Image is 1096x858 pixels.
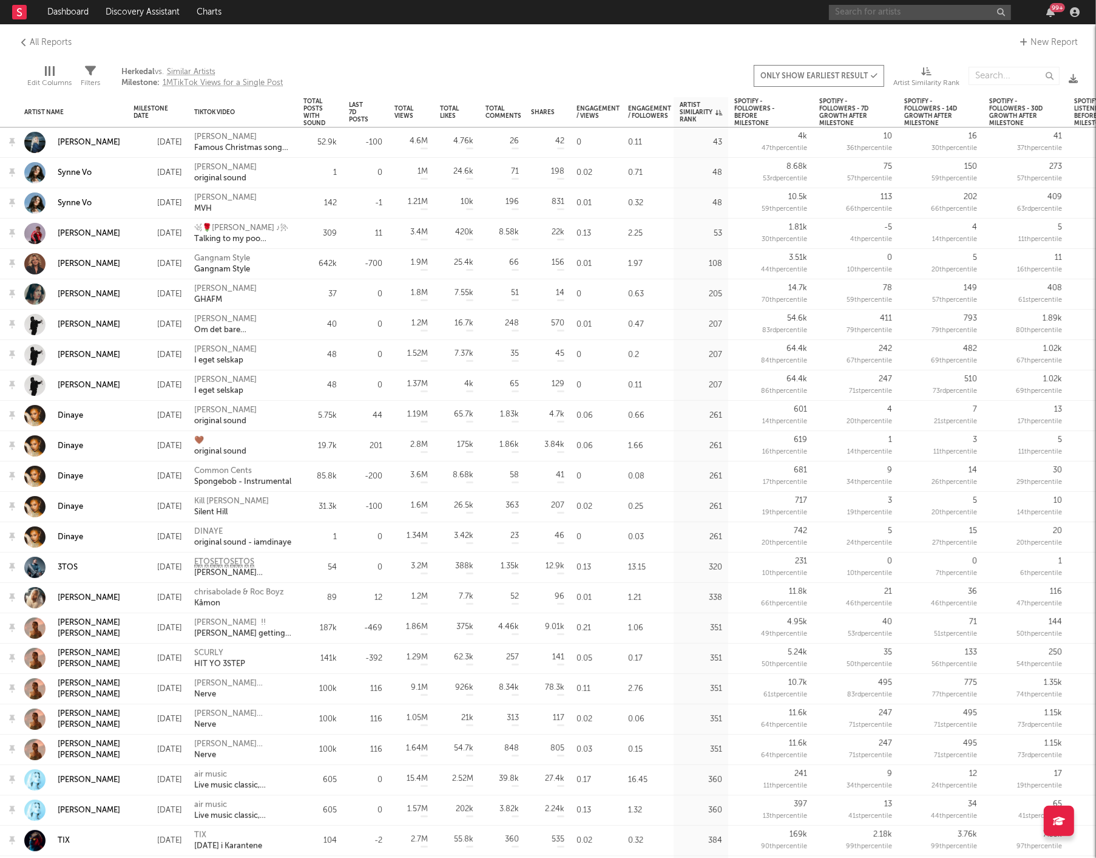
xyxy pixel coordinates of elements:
div: 59 th percentile [847,295,892,307]
div: 149 [964,282,977,295]
a: [PERSON_NAME] [58,137,120,148]
div: [PERSON_NAME] [194,314,291,325]
div: 42 [555,135,564,148]
div: Talking to my poo [PERSON_NAME] version [194,234,291,245]
div: 0 [570,128,622,158]
a: SCURLYHIT YO 3STEP [194,648,245,670]
div: Dinaye [58,532,83,543]
div: 3.51k [789,252,807,264]
a: [PERSON_NAME] [PERSON_NAME] [24,618,121,639]
div: 43 [713,137,722,149]
div: 273 [1049,161,1062,173]
div: Spotify - Followers - before Milestone [734,98,789,127]
div: [PERSON_NAME] [194,162,257,173]
a: [PERSON_NAME] [24,800,120,821]
div: 75 [884,161,892,173]
div: 5 [1058,222,1062,234]
div: 0.01 [570,249,622,279]
a: TIX [24,830,70,851]
div: 3TOS [58,562,78,573]
div: 4.76k [453,135,473,148]
div: -700 [365,258,382,270]
div: 70 th percentile [762,295,807,307]
div: 4k [798,131,807,143]
div: 11 th percentile [1018,234,1062,246]
div: 16 [969,131,977,143]
div: 1.81k [789,222,807,234]
div: 150 [964,161,977,173]
div: 0 [377,319,382,331]
div: 61 st percentile [1018,295,1062,307]
div: MVH [194,203,257,214]
div: 48 [712,197,722,209]
div: [PERSON_NAME] [194,375,257,386]
div: TikTok Video [194,109,273,116]
div: [PERSON_NAME] [58,228,120,239]
div: 41 [1054,131,1062,143]
div: 156 [552,257,564,269]
div: Synne Vo [58,198,92,209]
div: 40 [327,319,337,331]
div: 51 [511,287,519,299]
div: [PERSON_NAME] [PERSON_NAME] [58,618,121,639]
div: [DATE] [134,166,182,180]
a: chrisabolade & Roc BoyzKåmon [194,587,284,609]
div: [PERSON_NAME] [58,319,120,330]
a: air musicLive music classic, [PERSON_NAME], elegant, brilliant(125637) [194,800,291,822]
div: 1 [333,167,337,179]
a: [PERSON_NAME] [58,259,120,270]
a: [PERSON_NAME] [PERSON_NAME] [58,709,121,730]
div: 0.13 [570,219,622,249]
div: 4.6M [410,135,428,148]
a: New Report [1017,35,1078,50]
div: 1M [418,166,428,178]
div: Live music classic, [PERSON_NAME], elegant, brilliant(125637) [194,811,291,822]
a: Common CentsSpongebob - Instrumental [194,466,291,488]
div: 10 [884,131,892,143]
div: 57 th percentile [932,295,977,307]
a: TIX [58,836,70,846]
a: Dinaye [58,471,83,482]
div: 0.01 [570,310,622,340]
div: Shares [531,109,555,116]
div: Live music classic, [PERSON_NAME], elegant, brilliant(125637) [194,780,291,791]
div: [PERSON_NAME] [194,132,291,143]
a: Dinaye [24,496,83,517]
div: 14.7k [788,282,807,295]
div: [PERSON_NAME] [58,775,120,786]
div: chrisabolade & Roc Boyz [194,587,284,598]
div: [PERSON_NAME] getting ripped to night rip that this is home [194,628,291,639]
div: 36 th percentile [847,143,892,155]
button: Only show earliest result [754,65,884,87]
div: Gangnam Style [194,264,250,275]
div: Spongebob - Instrumental [194,477,291,488]
div: HIT YO 3STEP [194,659,245,670]
div: 37 th percentile [1017,143,1062,155]
div: Dinaye [58,410,83,421]
a: [PERSON_NAME] [24,253,120,274]
div: Engagement / Followers [628,105,671,120]
a: [PERSON_NAME] [58,380,120,391]
a: [PERSON_NAME] [58,289,120,300]
div: 71 [511,166,519,178]
div: 10k [461,196,473,208]
input: Search... [969,67,1060,85]
div: 10 th percentile [847,264,892,276]
div: [PERSON_NAME] Supertramp [194,568,291,579]
div: 1.9M [411,257,428,269]
div: 108 [709,258,722,270]
a: [PERSON_NAME] [24,284,120,305]
div: 408 [1047,282,1062,295]
div: Dinaye [58,441,83,452]
div: 411 [880,313,892,325]
div: 0.01 [570,188,622,219]
a: Synne Vo [58,168,92,179]
div: 53 rd percentile [763,173,807,185]
a: DINAYEoriginal sound - iamdinaye [194,526,291,548]
div: Nerve [194,750,291,761]
div: 5 [973,252,977,264]
div: [DATE] [134,318,182,332]
div: air music [194,769,291,780]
